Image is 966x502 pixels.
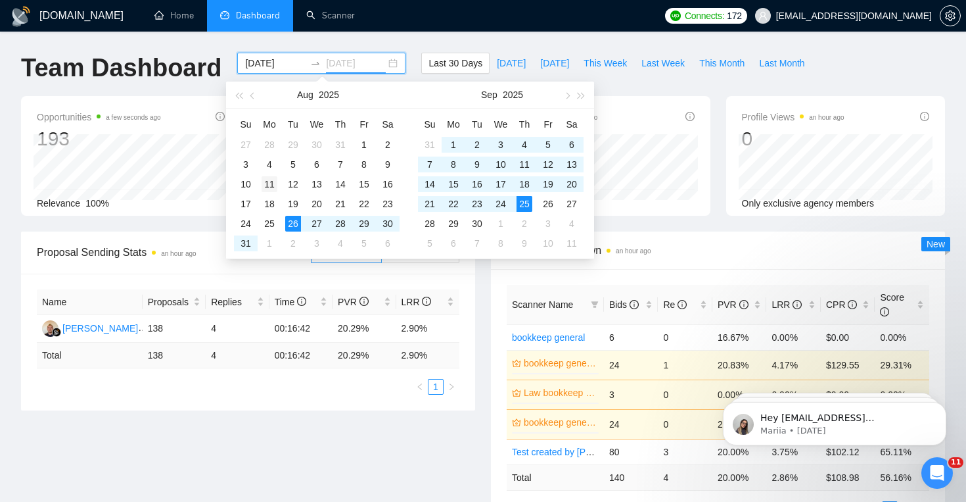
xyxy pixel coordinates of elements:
[489,174,513,194] td: 2025-09-17
[560,114,584,135] th: Sa
[309,216,325,232] div: 27
[513,174,536,194] td: 2025-09-18
[940,11,960,21] span: setting
[442,214,465,234] td: 2025-09-29
[699,56,745,70] span: This Month
[481,82,497,108] button: Sep
[333,343,396,368] td: 20.29 %
[809,114,844,121] time: an hour ago
[238,236,254,251] div: 31
[489,114,513,135] th: We
[422,297,431,306] span: info-circle
[281,155,305,174] td: 2025-08-05
[630,300,639,309] span: info-circle
[564,157,580,172] div: 13
[517,176,532,192] div: 18
[465,234,489,253] td: 2025-10-07
[62,321,138,336] div: [PERSON_NAME]
[380,196,396,212] div: 23
[329,214,352,234] td: 2025-08-28
[703,374,966,466] iframe: Intercom notifications message
[560,135,584,155] td: 2025-09-06
[309,137,325,153] div: 30
[493,176,509,192] div: 17
[333,157,348,172] div: 7
[42,322,138,333] a: AS[PERSON_NAME]
[333,196,348,212] div: 21
[269,315,333,343] td: 00:16:42
[442,174,465,194] td: 2025-09-15
[609,299,639,310] span: Bids
[560,155,584,174] td: 2025-09-13
[333,236,348,251] div: 4
[513,155,536,174] td: 2025-09-11
[258,155,281,174] td: 2025-08-04
[540,157,556,172] div: 12
[920,112,929,121] span: info-circle
[305,135,329,155] td: 2025-07-30
[206,289,269,315] th: Replies
[305,174,329,194] td: 2025-08-13
[517,137,532,153] div: 4
[262,137,277,153] div: 28
[540,176,556,192] div: 19
[143,289,206,315] th: Proposals
[712,324,767,350] td: 16.67%
[333,216,348,232] div: 28
[848,300,857,309] span: info-circle
[380,137,396,153] div: 2
[305,194,329,214] td: 2025-08-20
[234,114,258,135] th: Su
[564,236,580,251] div: 11
[262,176,277,192] div: 11
[658,324,712,350] td: 0
[238,157,254,172] div: 3
[465,114,489,135] th: Tu
[258,135,281,155] td: 2025-07-28
[234,234,258,253] td: 2025-08-31
[536,234,560,253] td: 2025-10-10
[540,216,556,232] div: 3
[305,214,329,234] td: 2025-08-27
[418,155,442,174] td: 2025-09-07
[376,194,400,214] td: 2025-08-23
[309,157,325,172] div: 6
[376,214,400,234] td: 2025-08-30
[422,216,438,232] div: 28
[940,5,961,26] button: setting
[376,114,400,135] th: Sa
[310,58,321,68] span: to
[513,135,536,155] td: 2025-09-04
[560,234,584,253] td: 2025-10-11
[685,112,695,121] span: info-circle
[564,216,580,232] div: 4
[352,234,376,253] td: 2025-09-05
[143,343,206,368] td: 138
[329,194,352,214] td: 2025-08-21
[503,82,523,108] button: 2025
[356,176,372,192] div: 15
[448,383,455,391] span: right
[11,6,32,27] img: logo
[540,56,569,70] span: [DATE]
[560,174,584,194] td: 2025-09-20
[658,350,712,380] td: 1
[37,244,311,261] span: Proposal Sending Stats
[493,216,509,232] div: 1
[469,236,485,251] div: 7
[685,9,724,23] span: Connects:
[465,214,489,234] td: 2025-09-30
[37,289,143,315] th: Name
[37,109,161,125] span: Opportunities
[329,135,352,155] td: 2025-07-31
[42,320,58,337] img: AS
[285,137,301,153] div: 29
[465,155,489,174] td: 2025-09-09
[37,126,161,151] div: 193
[281,174,305,194] td: 2025-08-12
[446,216,461,232] div: 29
[616,247,651,255] time: an hour ago
[752,53,812,74] button: Last Month
[564,196,580,212] div: 27
[281,114,305,135] th: Tu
